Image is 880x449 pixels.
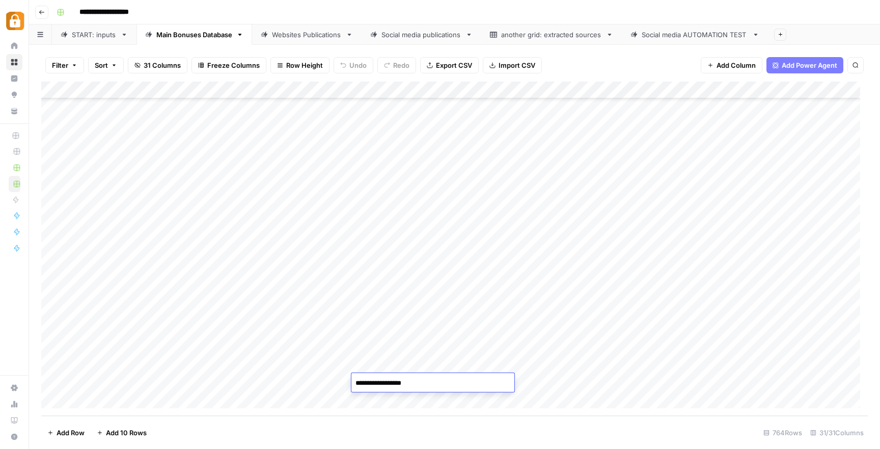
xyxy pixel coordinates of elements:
[144,60,181,70] span: 31 Columns
[272,30,342,40] div: Websites Publications
[481,24,622,45] a: another grid: extracted sources
[6,70,22,87] a: Insights
[6,396,22,412] a: Usage
[6,54,22,70] a: Browse
[420,57,479,73] button: Export CSV
[334,57,373,73] button: Undo
[759,425,806,441] div: 764 Rows
[6,87,22,103] a: Opportunities
[6,412,22,429] a: Learning Hub
[6,38,22,54] a: Home
[362,24,481,45] a: Social media publications
[806,425,868,441] div: 31/31 Columns
[381,30,461,40] div: Social media publications
[191,57,266,73] button: Freeze Columns
[766,57,843,73] button: Add Power Agent
[483,57,542,73] button: Import CSV
[6,8,22,34] button: Workspace: Adzz
[128,57,187,73] button: 31 Columns
[701,57,762,73] button: Add Column
[136,24,252,45] a: Main Bonuses Database
[106,428,147,438] span: Add 10 Rows
[6,429,22,445] button: Help + Support
[501,30,602,40] div: another grid: extracted sources
[41,425,91,441] button: Add Row
[207,60,260,70] span: Freeze Columns
[52,60,68,70] span: Filter
[252,24,362,45] a: Websites Publications
[45,57,84,73] button: Filter
[6,380,22,396] a: Settings
[156,30,232,40] div: Main Bonuses Database
[6,12,24,30] img: Adzz Logo
[642,30,748,40] div: Social media AUTOMATION TEST
[88,57,124,73] button: Sort
[57,428,85,438] span: Add Row
[782,60,837,70] span: Add Power Agent
[349,60,367,70] span: Undo
[286,60,323,70] span: Row Height
[52,24,136,45] a: START: inputs
[6,103,22,119] a: Your Data
[91,425,153,441] button: Add 10 Rows
[436,60,472,70] span: Export CSV
[499,60,535,70] span: Import CSV
[377,57,416,73] button: Redo
[622,24,768,45] a: Social media AUTOMATION TEST
[393,60,409,70] span: Redo
[270,57,329,73] button: Row Height
[717,60,756,70] span: Add Column
[72,30,117,40] div: START: inputs
[95,60,108,70] span: Sort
